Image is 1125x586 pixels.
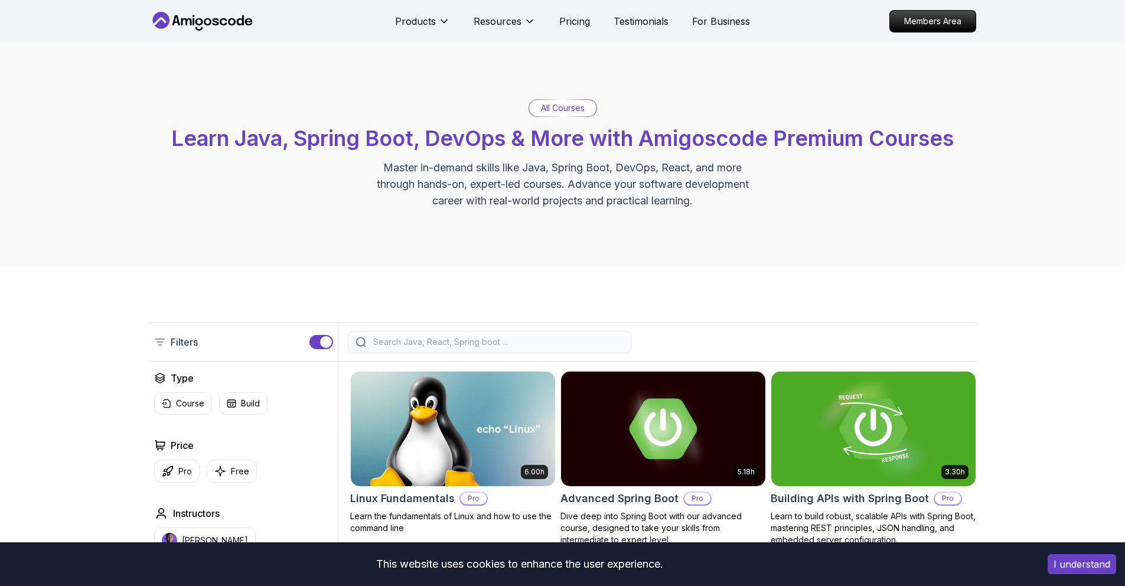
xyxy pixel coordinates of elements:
[231,465,249,477] p: Free
[171,371,194,385] h2: Type
[154,392,212,415] button: Course
[771,490,929,507] h2: Building APIs with Spring Boot
[9,551,1030,577] div: This website uses cookies to enhance the user experience.
[560,490,679,507] h2: Advanced Spring Boot
[219,392,268,415] button: Build
[559,14,590,28] a: Pricing
[178,465,192,477] p: Pro
[241,398,260,409] p: Build
[173,506,220,520] h2: Instructors
[371,336,624,348] input: Search Java, React, Spring boot ...
[771,510,976,546] p: Learn to build robust, scalable APIs with Spring Boot, mastering REST principles, JSON handling, ...
[351,372,555,486] img: Linux Fundamentals card
[738,467,755,477] p: 5.18h
[395,14,450,38] button: Products
[207,460,257,483] button: Free
[684,493,710,504] p: Pro
[162,533,177,548] img: instructor img
[395,14,436,28] p: Products
[935,493,961,504] p: Pro
[171,335,198,349] p: Filters
[154,460,200,483] button: Pro
[171,125,954,151] span: Learn Java, Spring Boot, DevOps & More with Amigoscode Premium Courses
[561,372,765,486] img: Advanced Spring Boot card
[364,159,761,209] p: Master in-demand skills like Java, Spring Boot, DevOps, React, and more through hands-on, expert-...
[692,14,750,28] a: For Business
[1048,554,1116,574] button: Accept cookies
[474,14,536,38] button: Resources
[771,371,976,546] a: Building APIs with Spring Boot card3.30hBuilding APIs with Spring BootProLearn to build robust, s...
[524,467,544,477] p: 6.00h
[350,490,455,507] h2: Linux Fundamentals
[350,371,556,534] a: Linux Fundamentals card6.00hLinux FundamentalsProLearn the fundamentals of Linux and how to use t...
[154,528,256,554] button: instructor img[PERSON_NAME]
[541,102,585,114] p: All Courses
[176,398,204,409] p: Course
[889,10,976,32] a: Members Area
[614,14,669,28] a: Testimonials
[560,510,766,546] p: Dive deep into Spring Boot with our advanced course, designed to take your skills from intermedia...
[171,438,194,452] h2: Price
[350,510,556,534] p: Learn the fundamentals of Linux and how to use the command line
[890,11,976,32] p: Members Area
[461,493,487,504] p: Pro
[771,372,976,486] img: Building APIs with Spring Boot card
[474,14,521,28] p: Resources
[182,535,248,546] p: [PERSON_NAME]
[945,467,965,477] p: 3.30h
[560,371,766,546] a: Advanced Spring Boot card5.18hAdvanced Spring BootProDive deep into Spring Boot with our advanced...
